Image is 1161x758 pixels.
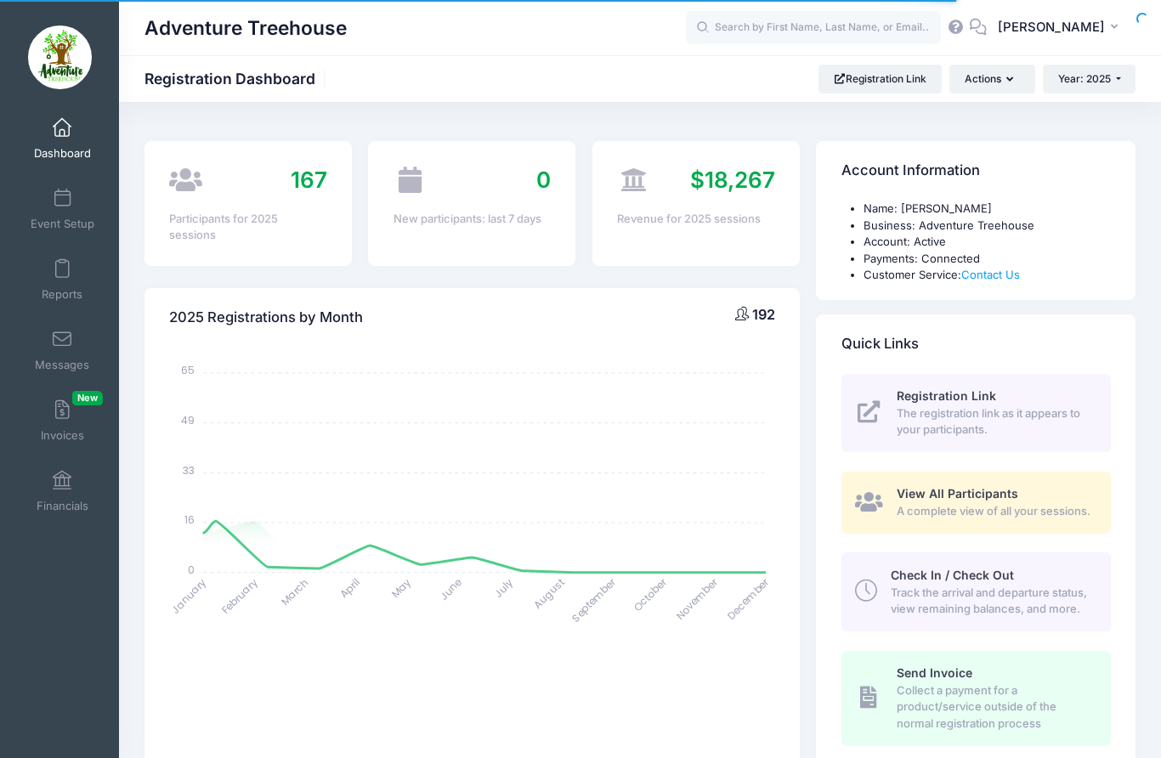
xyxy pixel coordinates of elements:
span: New [72,391,103,405]
a: InvoicesNew [22,391,103,450]
li: Payments: Connected [864,251,1111,268]
li: Customer Service: [864,267,1111,284]
tspan: 65 [182,363,195,377]
div: Participants for 2025 sessions [169,211,326,244]
tspan: February [218,574,260,616]
div: New participants: last 7 days [394,211,551,228]
tspan: May [388,574,414,600]
tspan: June [437,574,465,602]
a: Contact Us [961,268,1020,281]
button: Year: 2025 [1043,65,1136,93]
span: [PERSON_NAME] [998,18,1105,37]
span: 0 [536,167,551,193]
div: Revenue for 2025 sessions [617,211,774,228]
span: A complete view of all your sessions. [897,503,1091,520]
tspan: October [631,574,671,614]
button: [PERSON_NAME] [987,8,1136,48]
a: Financials [22,461,103,521]
h4: 2025 Registrations by Month [169,293,363,342]
tspan: November [673,574,722,622]
span: Send Invoice [897,665,972,680]
a: View All Participants A complete view of all your sessions. [841,472,1111,534]
span: Dashboard [34,146,91,161]
span: Track the arrival and departure status, view remaining balances, and more. [891,585,1091,618]
span: Registration Link [897,388,996,403]
tspan: March [278,574,312,608]
tspan: December [724,574,773,622]
span: Financials [37,499,88,513]
span: Invoices [41,428,84,443]
a: Registration Link The registration link as it appears to your participants. [841,374,1111,452]
h4: Account Information [841,147,980,195]
tspan: 49 [182,413,195,427]
tspan: January [168,574,210,616]
tspan: September [569,574,619,624]
li: Business: Adventure Treehouse [864,218,1111,235]
span: Reports [42,287,82,302]
li: Name: [PERSON_NAME] [864,201,1111,218]
a: Dashboard [22,109,103,168]
img: Adventure Treehouse [28,25,92,89]
h4: Quick Links [841,320,919,368]
li: Account: Active [864,234,1111,251]
span: Collect a payment for a product/service outside of the normal registration process [897,682,1091,733]
a: Check In / Check Out Track the arrival and departure status, view remaining balances, and more. [841,552,1111,631]
span: View All Participants [897,486,1018,501]
span: 167 [291,167,327,193]
tspan: August [530,574,567,611]
a: Send Invoice Collect a payment for a product/service outside of the normal registration process [841,651,1111,746]
tspan: 16 [185,512,195,527]
h1: Adventure Treehouse [144,8,347,48]
tspan: July [491,574,517,600]
tspan: 33 [184,462,195,477]
a: Registration Link [818,65,942,93]
a: Messages [22,320,103,380]
tspan: 0 [189,563,195,577]
span: The registration link as it appears to your participants. [897,405,1091,438]
tspan: April [337,574,362,600]
span: Messages [35,358,89,372]
a: Event Setup [22,179,103,239]
h1: Registration Dashboard [144,70,330,88]
span: Year: 2025 [1058,72,1111,85]
button: Actions [949,65,1034,93]
span: 192 [752,306,775,323]
span: $18,267 [690,167,775,193]
input: Search by First Name, Last Name, or Email... [686,11,941,45]
a: Reports [22,250,103,309]
span: Event Setup [31,217,94,231]
span: Check In / Check Out [891,568,1014,582]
